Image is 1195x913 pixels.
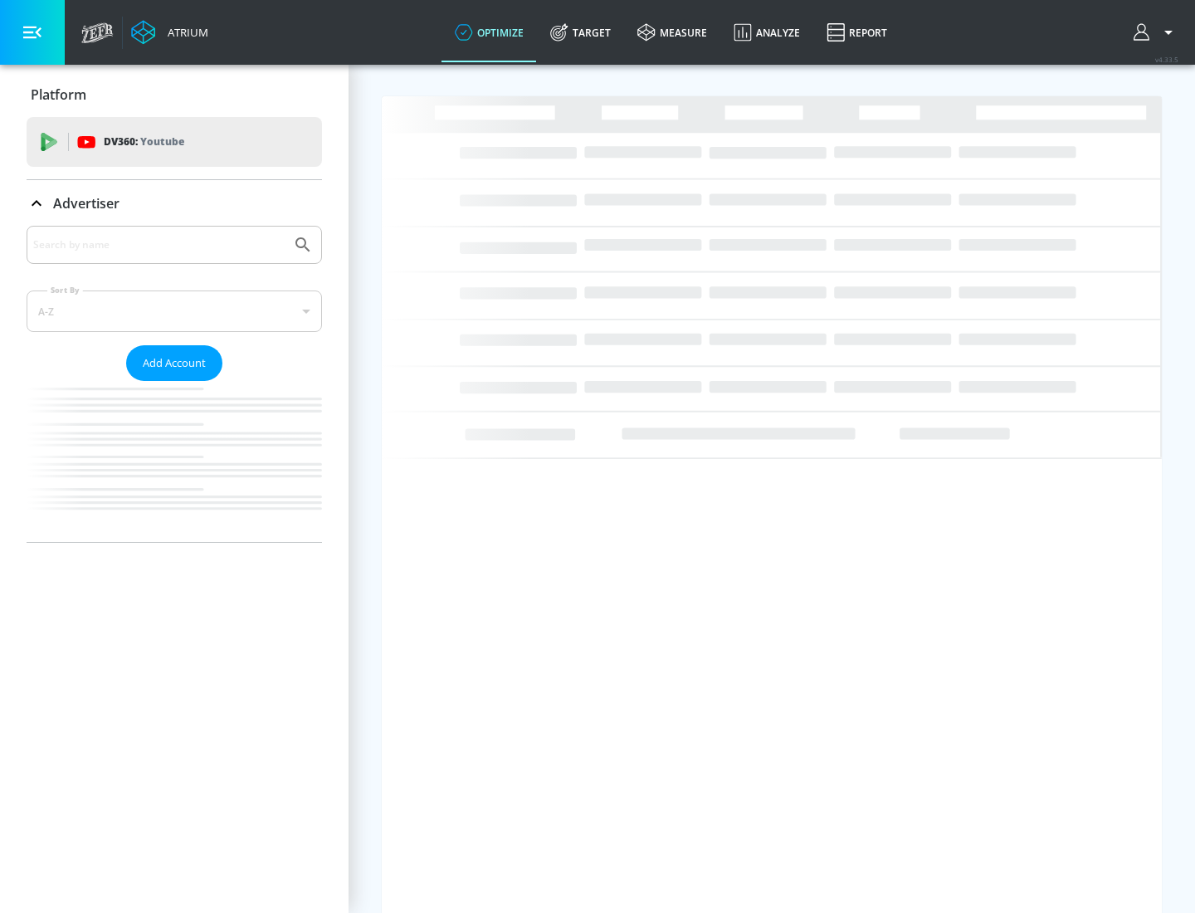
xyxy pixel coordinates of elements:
a: Target [537,2,624,62]
div: Advertiser [27,180,322,227]
p: Youtube [140,133,184,150]
button: Add Account [126,345,222,381]
div: Platform [27,71,322,118]
label: Sort By [47,285,83,295]
span: Add Account [143,354,206,373]
a: Report [813,2,900,62]
a: Analyze [720,2,813,62]
div: Advertiser [27,226,322,542]
a: optimize [441,2,537,62]
div: Atrium [161,25,208,40]
nav: list of Advertiser [27,381,322,542]
a: Atrium [131,20,208,45]
span: v 4.33.5 [1155,55,1178,64]
div: A-Z [27,290,322,332]
a: measure [624,2,720,62]
input: Search by name [33,234,285,256]
p: Platform [31,85,86,104]
div: DV360: Youtube [27,117,322,167]
p: DV360: [104,133,184,151]
p: Advertiser [53,194,119,212]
